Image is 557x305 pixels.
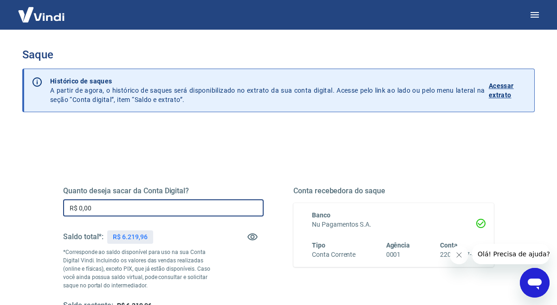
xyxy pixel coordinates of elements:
iframe: Mensagem da empresa [472,244,550,264]
p: A partir de agora, o histórico de saques será disponibilizado no extrato da sua conta digital. Ac... [50,76,485,104]
p: Histórico de saques [50,76,485,86]
iframe: Fechar mensagem [450,246,468,264]
h5: Saldo total*: [63,232,104,241]
span: Olá! Precisa de ajuda? [6,6,78,14]
h6: Conta Corrente [312,250,356,260]
p: *Corresponde ao saldo disponível para uso na sua Conta Digital Vindi. Incluindo os valores das ve... [63,248,214,290]
p: Acessar extrato [489,81,527,100]
h3: Saque [22,48,535,61]
h6: 22023877-6 [440,250,475,260]
span: Banco [312,211,330,219]
span: Agência [386,241,410,249]
span: Tipo [312,241,325,249]
h6: 0001 [386,250,410,260]
h6: Nu Pagamentos S.A. [312,220,475,229]
img: Vindi [11,0,71,29]
h5: Quanto deseja sacar da Conta Digital? [63,186,264,196]
a: Acessar extrato [489,76,527,104]
span: Conta [440,241,458,249]
p: R$ 6.219,96 [113,232,147,242]
h5: Conta recebedora do saque [293,186,494,196]
iframe: Botão para abrir a janela de mensagens [520,268,550,298]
